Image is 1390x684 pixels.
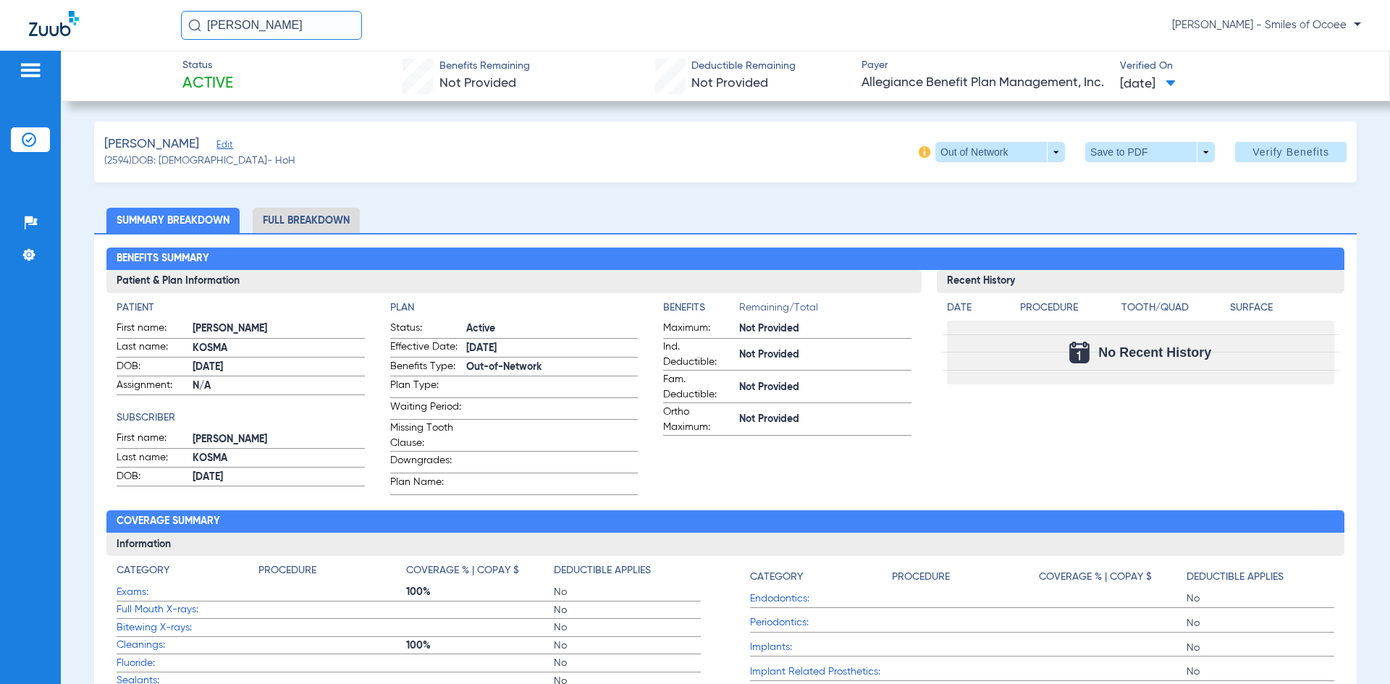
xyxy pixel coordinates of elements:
[466,341,638,356] span: [DATE]
[117,469,188,486] span: DOB:
[193,360,364,375] span: [DATE]
[117,378,188,395] span: Assignment:
[29,11,79,36] img: Zuub Logo
[862,74,1108,92] span: Allegiance Benefit Plan Management, Inc.
[106,510,1344,533] h2: Coverage Summary
[181,11,362,40] input: Search for patients
[663,300,739,316] h4: Benefits
[1187,616,1334,630] span: No
[193,470,364,485] span: [DATE]
[739,321,911,337] span: Not Provided
[406,563,554,583] app-breakdown-title: Coverage % | Copay $
[1187,563,1334,590] app-breakdown-title: Deductible Applies
[182,58,233,73] span: Status
[663,321,734,338] span: Maximum:
[1187,641,1334,655] span: No
[188,19,201,32] img: Search Icon
[554,603,702,617] span: No
[892,570,950,585] h4: Procedure
[739,412,911,427] span: Not Provided
[406,638,554,653] span: 100%
[390,300,638,316] h4: Plan
[390,400,461,419] span: Waiting Period:
[117,620,258,636] span: Bitewing X-rays:
[1085,142,1215,162] button: Save to PDF
[1230,300,1334,321] app-breakdown-title: Surface
[1020,300,1116,316] h4: Procedure
[439,77,516,90] span: Not Provided
[1069,342,1090,363] img: Calendar
[258,563,316,578] h4: Procedure
[117,563,258,583] app-breakdown-title: Category
[117,339,188,357] span: Last name:
[193,451,364,466] span: KOSMA
[193,379,364,394] span: N/A
[216,140,229,153] span: Edit
[406,563,519,578] h4: Coverage % | Copay $
[117,300,364,316] h4: Patient
[1187,664,1334,679] span: No
[750,563,892,590] app-breakdown-title: Category
[663,300,739,321] app-breakdown-title: Benefits
[117,585,258,600] span: Exams:
[892,563,1040,590] app-breakdown-title: Procedure
[750,664,892,680] span: Implant Related Prosthetics:
[1098,345,1211,360] span: No Recent History
[193,321,364,337] span: [PERSON_NAME]
[390,339,461,357] span: Effective Date:
[750,591,892,607] span: Endodontics:
[182,74,233,94] span: Active
[554,563,702,583] app-breakdown-title: Deductible Applies
[104,153,295,169] span: (2594) DOB: [DEMOGRAPHIC_DATA] - HoH
[1187,591,1334,606] span: No
[750,570,803,585] h4: Category
[935,142,1065,162] button: Out of Network
[947,300,1008,321] app-breakdown-title: Date
[554,656,702,670] span: No
[919,146,930,158] img: info-icon
[1230,300,1334,316] h4: Surface
[117,410,364,426] h4: Subscriber
[1120,59,1366,74] span: Verified On
[1187,570,1284,585] h4: Deductible Applies
[106,248,1344,271] h2: Benefits Summary
[390,359,461,376] span: Benefits Type:
[750,640,892,655] span: Implants:
[390,475,461,494] span: Plan Name:
[691,59,796,74] span: Deductible Remaining
[193,432,364,447] span: [PERSON_NAME]
[750,615,892,630] span: Periodontics:
[937,270,1344,293] h3: Recent History
[1121,300,1225,321] app-breakdown-title: Tooth/Quad
[117,602,258,617] span: Full Mouth X-rays:
[390,321,461,338] span: Status:
[466,360,638,375] span: Out-of-Network
[19,62,42,79] img: hamburger-icon
[106,208,240,233] li: Summary Breakdown
[193,341,364,356] span: KOSMA
[117,638,258,653] span: Cleanings:
[691,77,768,90] span: Not Provided
[1235,142,1347,162] button: Verify Benefits
[117,321,188,338] span: First name:
[106,270,921,293] h3: Patient & Plan Information
[739,300,911,321] span: Remaining/Total
[390,421,461,451] span: Missing Tooth Clause:
[253,208,360,233] li: Full Breakdown
[663,372,734,402] span: Fam. Deductible:
[1039,563,1187,590] app-breakdown-title: Coverage % | Copay $
[554,638,702,653] span: No
[466,321,638,337] span: Active
[390,453,461,473] span: Downgrades:
[739,380,911,395] span: Not Provided
[117,563,169,578] h4: Category
[439,59,530,74] span: Benefits Remaining
[663,405,734,435] span: Ortho Maximum:
[554,563,651,578] h4: Deductible Applies
[1172,18,1361,33] span: [PERSON_NAME] - Smiles of Ocoee
[1039,570,1152,585] h4: Coverage % | Copay $
[1120,75,1176,93] span: [DATE]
